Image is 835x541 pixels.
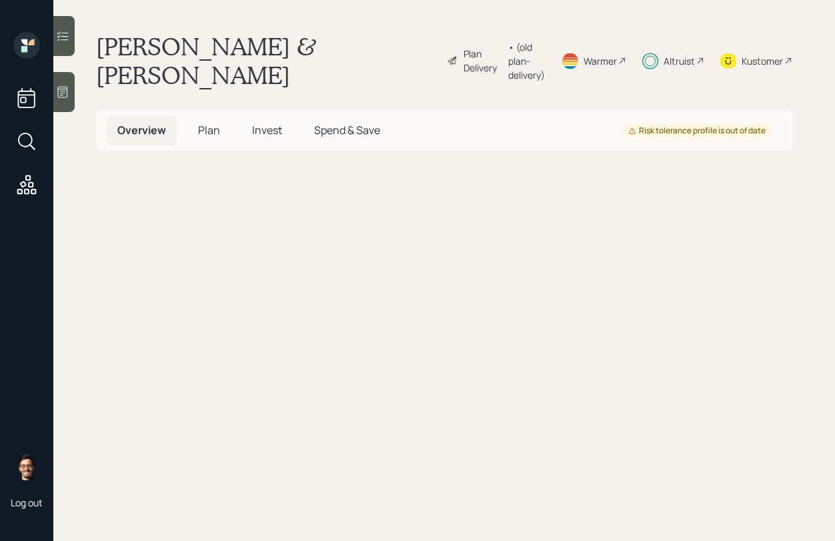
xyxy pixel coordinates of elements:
[584,54,617,68] div: Warmer
[252,123,282,137] span: Invest
[11,496,43,509] div: Log out
[664,54,695,68] div: Altruist
[13,454,40,480] img: sami-boghos-headshot.png
[464,47,502,75] div: Plan Delivery
[508,40,545,82] div: • (old plan-delivery)
[96,32,436,89] h1: [PERSON_NAME] & [PERSON_NAME]
[198,123,220,137] span: Plan
[742,54,783,68] div: Kustomer
[314,123,380,137] span: Spend & Save
[117,123,166,137] span: Overview
[628,125,766,137] div: Risk tolerance profile is out of date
